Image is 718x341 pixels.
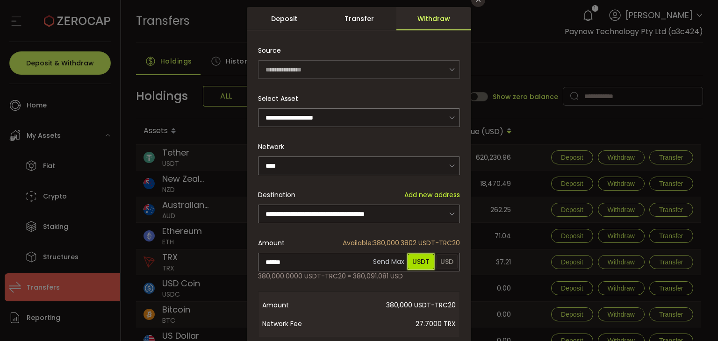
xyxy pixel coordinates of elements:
[436,254,458,269] span: USD
[258,41,281,60] span: Source
[372,252,406,271] span: Send Max
[408,254,434,269] span: USDT
[396,7,471,30] div: Withdraw
[343,238,373,248] span: Available:
[258,94,304,103] label: Select Asset
[671,296,718,341] iframe: Chat Widget
[247,7,322,30] div: Deposit
[258,238,285,248] span: Amount
[262,314,337,333] span: Network Fee
[258,190,295,199] span: Destination
[404,190,460,200] span: Add new address
[322,7,396,30] div: Transfer
[258,271,403,281] span: 380,000.0000 USDT-TRC20 ≈ 380,091.081 USD
[337,314,456,333] span: 27.7000 TRX
[343,238,460,248] span: 380,000.3802 USDT-TRC20
[262,296,337,314] span: Amount
[258,142,290,151] label: Network
[337,296,456,314] span: 380,000 USDT-TRC20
